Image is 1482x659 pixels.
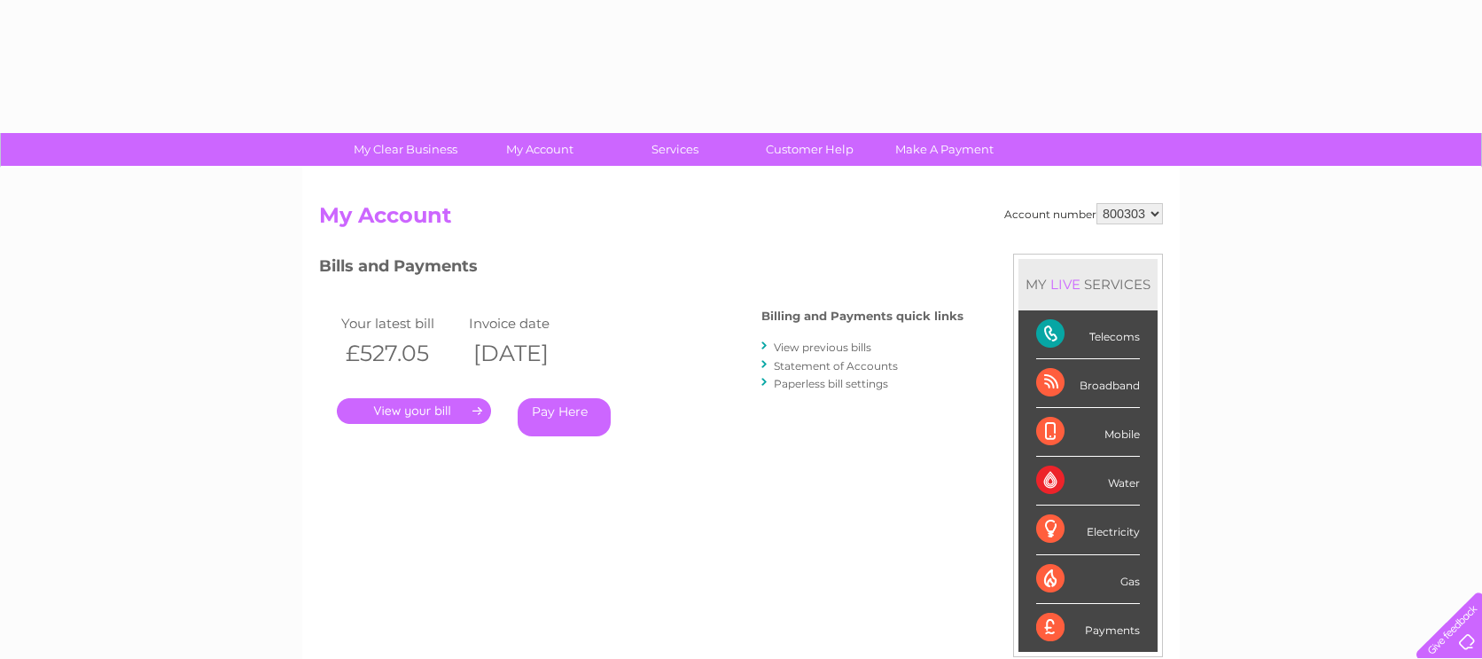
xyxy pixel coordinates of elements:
[761,310,963,323] h4: Billing and Payments quick links
[1036,555,1140,604] div: Gas
[737,133,883,166] a: Customer Help
[1036,310,1140,359] div: Telecoms
[518,398,611,436] a: Pay Here
[337,311,464,335] td: Your latest bill
[774,377,888,390] a: Paperless bill settings
[1036,604,1140,652] div: Payments
[1004,203,1163,224] div: Account number
[774,341,871,354] a: View previous bills
[1036,506,1140,554] div: Electricity
[1036,359,1140,408] div: Broadband
[1036,408,1140,457] div: Mobile
[1036,457,1140,506] div: Water
[319,254,963,285] h3: Bills and Payments
[1047,276,1084,293] div: LIVE
[332,133,479,166] a: My Clear Business
[337,335,464,372] th: £527.05
[464,335,592,372] th: [DATE]
[467,133,613,166] a: My Account
[774,359,898,373] a: Statement of Accounts
[464,311,592,335] td: Invoice date
[337,398,491,424] a: .
[1018,259,1158,310] div: MY SERVICES
[602,133,748,166] a: Services
[871,133,1018,166] a: Make A Payment
[319,203,1163,237] h2: My Account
